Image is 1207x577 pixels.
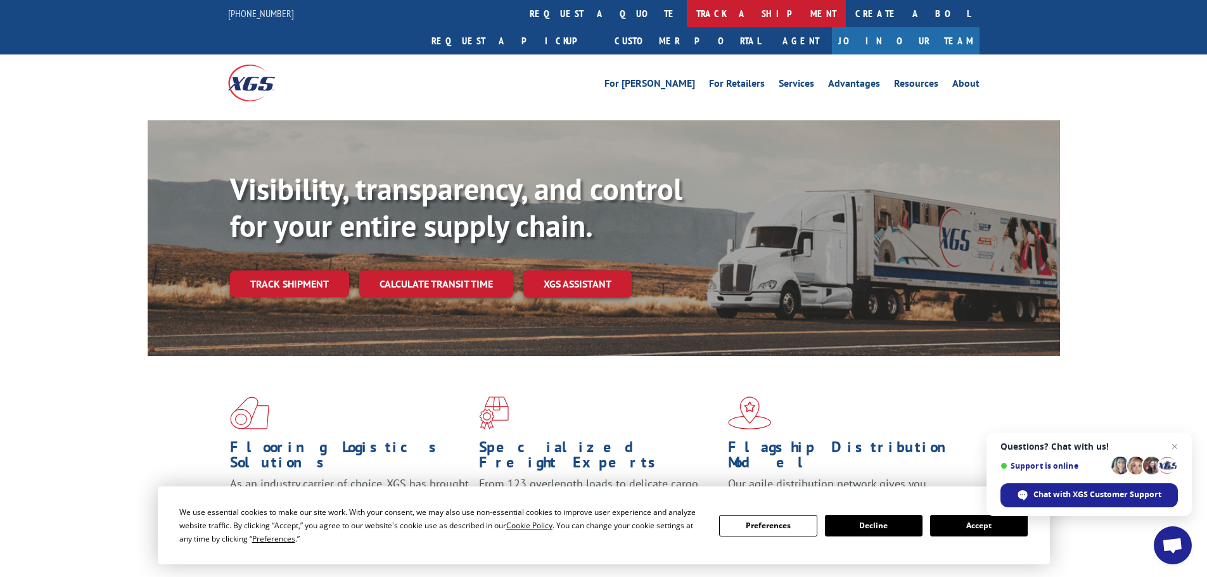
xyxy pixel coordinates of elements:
button: Decline [825,515,923,536]
a: About [952,79,980,92]
span: Preferences [252,533,295,544]
a: Track shipment [230,270,349,297]
a: Customer Portal [605,27,770,54]
img: xgs-icon-focused-on-flooring-red [479,396,509,429]
a: Advantages [828,79,880,92]
h1: Flooring Logistics Solutions [230,440,469,476]
a: Resources [894,79,938,92]
img: xgs-icon-flagship-distribution-model-red [728,396,772,429]
span: Questions? Chat with us! [1000,441,1178,452]
a: For [PERSON_NAME] [604,79,695,92]
span: As an industry carrier of choice, XGS has brought innovation and dedication to flooring logistics... [230,476,469,521]
a: XGS ASSISTANT [523,270,632,298]
span: Cookie Policy [506,520,552,531]
div: We use essential cookies to make our site work. With your consent, we may also use non-essential ... [179,505,704,545]
button: Accept [930,515,1028,536]
p: From 123 overlength loads to delicate cargo, our experienced staff knows the best way to move you... [479,476,718,533]
a: [PHONE_NUMBER] [228,7,294,20]
a: Open chat [1154,526,1192,564]
a: For Retailers [709,79,765,92]
a: Services [779,79,814,92]
span: Our agile distribution network gives you nationwide inventory management on demand. [728,476,961,506]
button: Preferences [719,515,817,536]
h1: Flagship Distribution Model [728,440,968,476]
div: Cookie Consent Prompt [158,486,1050,564]
h1: Specialized Freight Experts [479,440,718,476]
span: Support is online [1000,461,1107,471]
img: xgs-icon-total-supply-chain-intelligence-red [230,396,269,429]
a: Join Our Team [832,27,980,54]
b: Visibility, transparency, and control for your entire supply chain. [230,169,682,245]
span: Chat with XGS Customer Support [1000,483,1178,507]
span: Chat with XGS Customer Support [1033,489,1161,500]
a: Calculate transit time [359,270,513,298]
a: Request a pickup [422,27,605,54]
a: Agent [770,27,832,54]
